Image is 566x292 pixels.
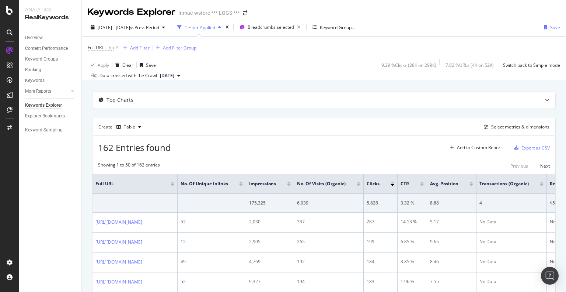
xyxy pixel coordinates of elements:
span: [DATE] - [DATE] [98,24,130,31]
button: Select metrics & dimensions [481,123,549,131]
div: 1 Filter Applied [185,24,215,31]
span: Full URL [95,181,160,187]
button: Export as CSV [511,142,550,154]
a: [URL][DOMAIN_NAME] [95,278,142,286]
div: 2,905 [249,238,291,245]
a: Keyword Groups [25,55,76,63]
div: Content Performance [25,45,68,52]
span: Breadcrumbs selected [248,24,294,30]
div: Top Charts [106,96,133,104]
div: Overview [25,34,43,42]
div: 1.96 % [401,278,424,285]
div: Open Intercom Messenger [541,267,559,285]
button: Switch back to Simple mode [500,59,560,71]
span: = [105,44,108,51]
div: 6,039 [297,200,360,206]
div: Data crossed with the Crawl [99,72,157,79]
span: 162 Entries found [98,141,171,154]
div: 184 [367,258,394,265]
div: RealKeywords [25,13,76,22]
a: Overview [25,34,76,42]
span: Avg. Position [430,181,458,187]
div: 14.13 % [401,219,424,225]
span: vs Prev. Period [130,24,159,31]
div: Showing 1 to 50 of 162 entries [98,162,160,171]
div: 265 [297,238,360,245]
div: 6.85 % [401,238,424,245]
span: 2025 Sep. 1st [160,72,174,79]
div: Create [98,121,144,133]
button: Add to Custom Report [447,142,502,154]
button: Save [137,59,156,71]
a: [URL][DOMAIN_NAME] [95,238,142,246]
div: More Reports [25,87,51,95]
span: Transactions (Organic) [479,181,529,187]
div: 3.32 % [401,200,424,206]
span: CTR [401,181,409,187]
a: Ranking [25,66,76,74]
a: More Reports [25,87,69,95]
div: Export as CSV [521,145,550,151]
div: No Data [479,258,544,265]
button: [DATE] [157,71,183,80]
button: Breadcrumbs selected [237,21,303,33]
a: Keyword Sampling [25,126,76,134]
div: 12 [181,238,243,245]
a: Keywords Explorer [25,102,76,109]
div: Ranking [25,66,41,74]
div: 4 [479,200,544,206]
div: Keyword Groups [25,55,58,63]
div: Save [550,24,560,31]
div: arrow-right-arrow-left [243,10,247,16]
div: Table [124,125,135,129]
div: 175,325 [249,200,291,206]
div: 52 [181,219,243,225]
button: Add Filter Group [153,43,196,52]
div: Save [146,62,156,68]
button: 1 Filter Applied [174,21,224,33]
button: Keyword Groups [310,21,357,33]
a: Explorer Bookmarks [25,112,76,120]
div: Analytics [25,6,76,13]
button: Apply [88,59,109,71]
div: 3.85 % [401,258,424,265]
div: No Data [479,219,544,225]
a: [URL][DOMAIN_NAME] [95,258,142,266]
div: 4,769 [249,258,291,265]
div: Next [540,163,550,169]
button: Add Filter [120,43,150,52]
div: No Data [479,278,544,285]
div: 7.82 % URLs ( 4K on 52K ) [446,62,494,68]
div: 9.29 % Clicks ( 28K on 299K ) [381,62,436,68]
div: 337 [297,219,360,225]
div: 9,327 [249,278,291,285]
div: 5.17 [430,219,473,225]
div: 8.46 [430,258,473,265]
div: 199 [367,238,394,245]
div: times [224,24,230,31]
button: Save [541,21,560,33]
button: Clear [112,59,133,71]
div: No Data [479,238,544,245]
div: Keyword Groups [320,24,354,31]
div: Apply [98,62,109,68]
a: Content Performance [25,45,76,52]
div: Keywords Explorer [25,102,62,109]
span: hp [109,42,114,53]
div: 192 [297,258,360,265]
div: Keywords [25,77,45,85]
div: Explorer Bookmarks [25,112,65,120]
span: No. of Visits (Organic) [297,181,346,187]
div: Select metrics & dimensions [491,124,549,130]
div: 9.65 [430,238,473,245]
div: Previous [510,163,528,169]
button: Previous [510,162,528,171]
span: Full URL [88,44,104,51]
div: 8.88 [430,200,473,206]
div: Clear [122,62,133,68]
div: 194 [297,278,360,285]
div: 7.55 [430,278,473,285]
span: Impressions [249,181,276,187]
button: Next [540,162,550,171]
div: Switch back to Simple mode [503,62,560,68]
